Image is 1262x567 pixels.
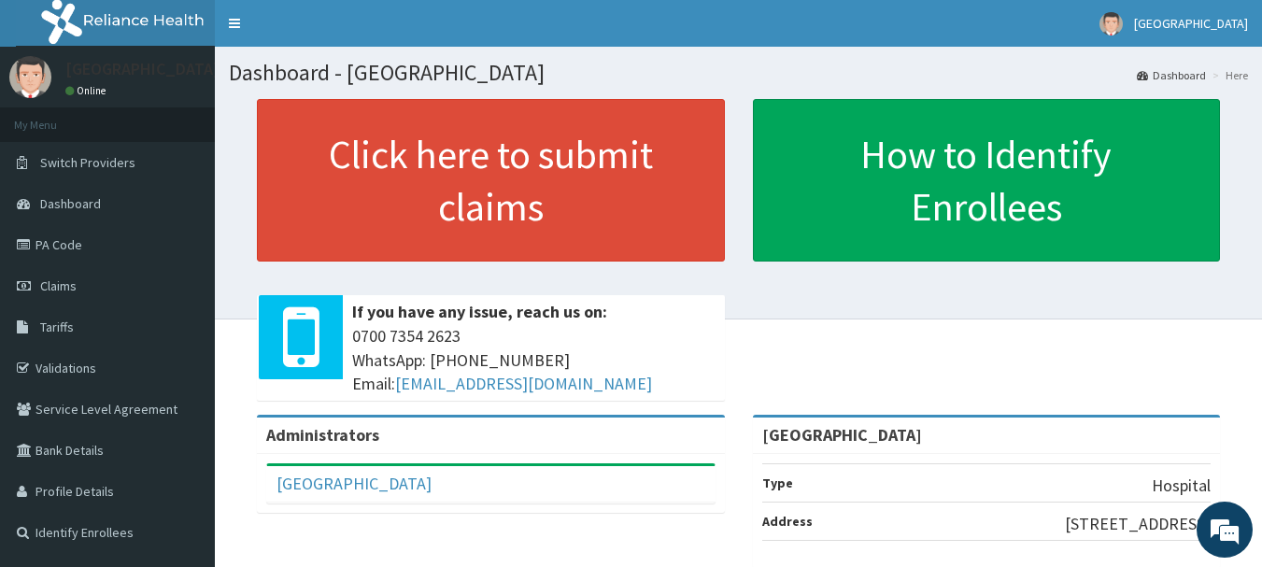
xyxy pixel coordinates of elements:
img: User Image [1099,12,1123,35]
p: [STREET_ADDRESS] [1065,512,1211,536]
li: Here [1208,67,1248,83]
b: Administrators [266,424,379,446]
span: [GEOGRAPHIC_DATA] [1134,15,1248,32]
a: Click here to submit claims [257,99,725,262]
a: Online [65,84,110,97]
p: [GEOGRAPHIC_DATA] [65,61,220,78]
a: [EMAIL_ADDRESS][DOMAIN_NAME] [395,373,652,394]
a: [GEOGRAPHIC_DATA] [277,473,432,494]
b: If you have any issue, reach us on: [352,301,607,322]
strong: [GEOGRAPHIC_DATA] [762,424,922,446]
b: Type [762,475,793,491]
b: Address [762,513,813,530]
span: Tariffs [40,319,74,335]
span: 0700 7354 2623 WhatsApp: [PHONE_NUMBER] Email: [352,324,716,396]
h1: Dashboard - [GEOGRAPHIC_DATA] [229,61,1248,85]
a: How to Identify Enrollees [753,99,1221,262]
a: Dashboard [1137,67,1206,83]
p: Hospital [1152,474,1211,498]
img: User Image [9,56,51,98]
span: Claims [40,277,77,294]
span: Switch Providers [40,154,135,171]
span: Dashboard [40,195,101,212]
